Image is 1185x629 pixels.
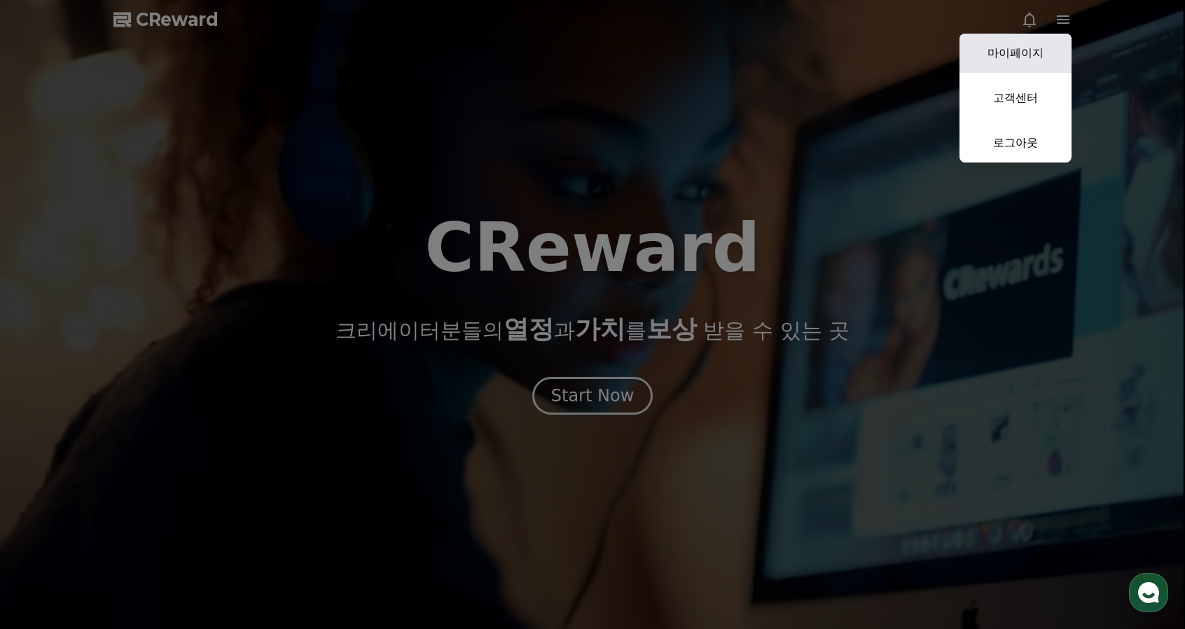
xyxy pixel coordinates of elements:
span: 홈 [44,465,53,476]
a: 대화 [92,444,181,479]
a: 홈 [4,444,92,479]
button: 마이페이지 고객센터 로그아웃 [959,34,1072,163]
span: 설정 [216,465,233,476]
a: 설정 [181,444,269,479]
a: 마이페이지 [959,34,1072,73]
a: 고객센터 [959,78,1072,118]
span: 대화 [128,466,145,477]
a: 로그아웃 [959,123,1072,163]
